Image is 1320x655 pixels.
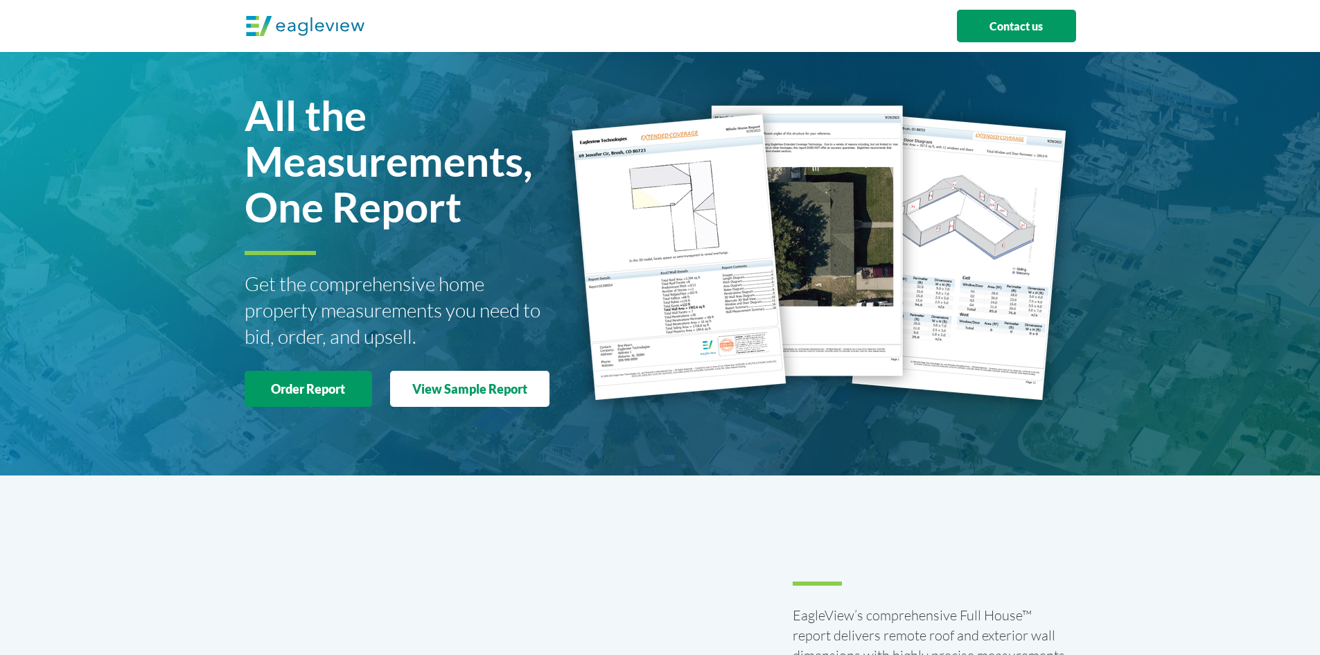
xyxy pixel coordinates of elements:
strong: Contact us [989,19,1043,33]
span: All the Measurements, One Report [245,90,533,232]
a: View Sample Report [390,371,549,407]
span: Get the comprehensive home property measurements you need to bid, order, and upsell. [245,272,540,348]
a: Contact us [957,10,1076,42]
strong: Order Report [271,381,345,396]
a: Order Report [245,371,372,407]
strong: View Sample Report [412,381,527,396]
